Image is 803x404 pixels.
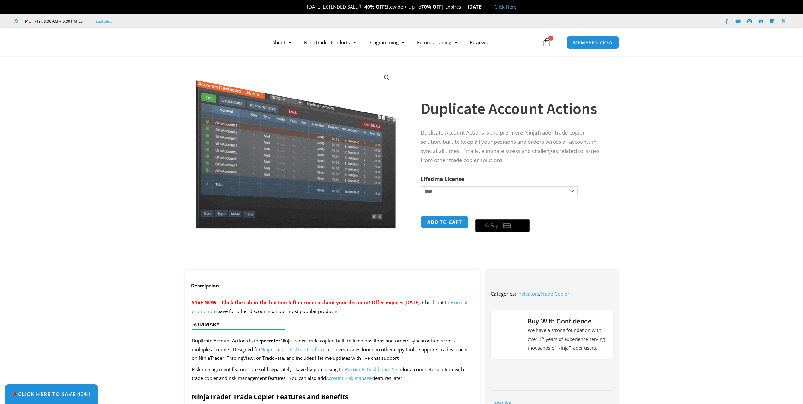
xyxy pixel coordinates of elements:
[494,3,516,10] a: Click Here
[421,200,430,204] a: Clear options
[421,98,605,120] h1: Duplicate Account Actions
[185,280,225,292] a: Description
[548,36,553,41] span: 0
[266,35,297,50] a: About
[192,299,421,305] span: SAVE NOW – Click the tab in the bottom left corner to claim your discount! Offer expires [DATE].
[175,31,243,54] img: LogoAI | Affordable Indicators – NinjaTrader
[192,298,474,316] p: Check out the page for other discounts on our most popular products!
[192,321,468,328] h4: Summary
[261,337,280,344] strong: premier
[528,317,607,326] h3: Buy With Confidence
[566,36,619,49] a: MEMBERS AREA
[23,17,85,25] span: Mon - Fri: 8:00 AM – 6:00 PM EST
[346,366,403,372] a: Accounts Dashboard Suite
[362,35,411,50] a: Programming
[533,33,560,51] a: 0
[491,291,516,297] span: Categories:
[421,3,441,10] strong: 70% OFF
[528,326,607,353] p: We have a strong foundation with over 12 years of experience serving thousands of NinjaTrader users.
[421,216,469,229] button: Add to cart
[483,4,488,9] img: 🏭
[94,17,112,25] a: Trustpilot
[358,4,363,9] img: 🏌️‍♂️
[573,40,613,45] span: MEMBERS AREA
[517,291,569,297] span: ,
[461,4,466,9] img: ⌛
[517,291,539,297] a: Indicators
[468,3,488,10] strong: [DATE]
[364,3,385,10] strong: 40% OFF
[411,35,464,50] a: Futures Trading
[297,35,362,50] a: NinjaTrader Products
[192,365,474,383] p: Risk management features are sold separately. Save by purchasing the for a complete solution with...
[194,67,397,229] img: Screenshot 2024-08-26 15414455555
[464,35,494,50] a: Reviews
[475,219,530,232] button: Buy with GPay
[5,384,98,404] a: 🎉Click Here to save 40%!
[12,391,91,397] span: Click Here to save 40%!
[381,72,393,83] a: View full-screen image gallery
[421,128,605,165] p: Duplicate Account Actions is the premiere NinjaTrader trade copier solution, built to keep all yo...
[421,175,464,183] label: Lifetime License
[261,346,326,353] a: NinjaTrader Desktop Platform
[192,337,469,361] span: Duplicate Account Actions is the NinjaTrader trade copier, built to keep positions and orders syn...
[513,224,522,228] text: ••••••
[497,323,520,346] img: mark thumbs good 43913 | Affordable Indicators – NinjaTrader
[326,375,374,381] a: Account Risk Manager
[302,4,307,9] img: 🎉
[12,391,18,397] img: 🎉
[540,291,569,297] a: Trade Copier
[300,3,468,10] span: [DATE] EXTENDED SALE Sitewide + Up To | Expires
[504,369,599,381] img: NinjaTrader Wordmark color RGB | Affordable Indicators – NinjaTrader
[266,35,541,50] nav: Menu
